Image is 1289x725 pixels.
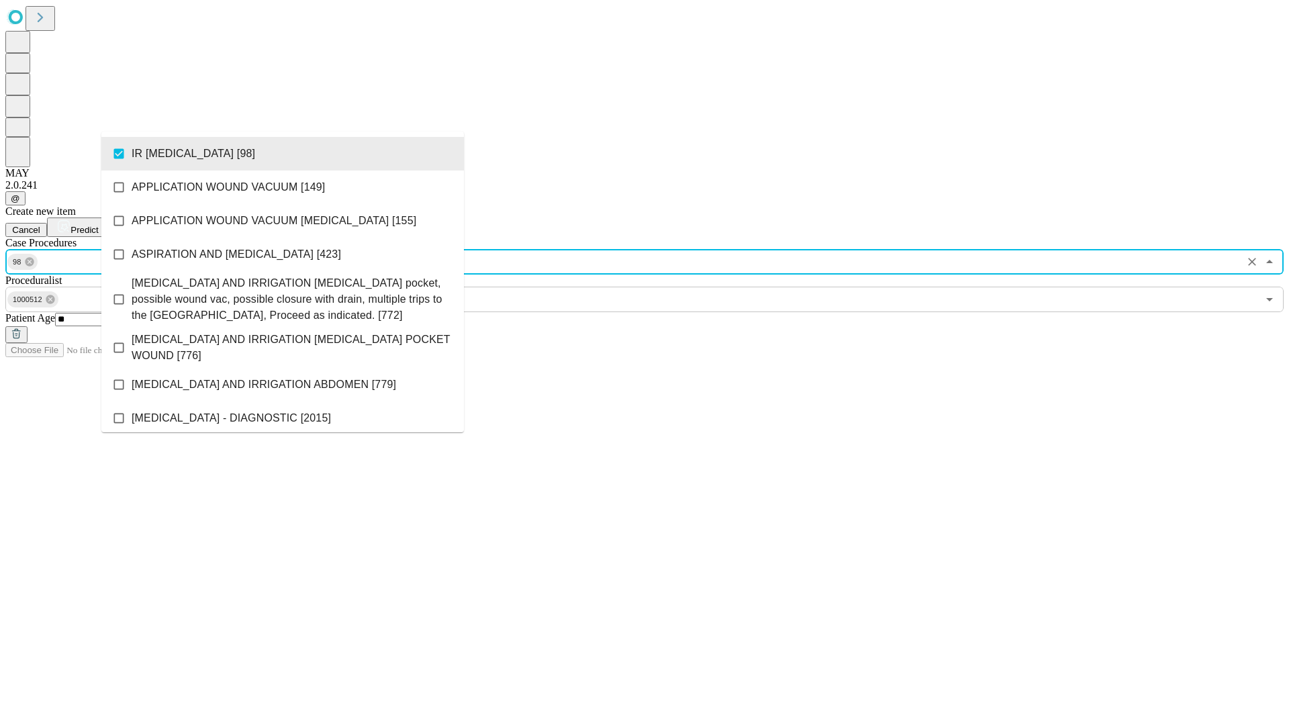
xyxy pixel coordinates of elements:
[132,275,453,324] span: [MEDICAL_DATA] AND IRRIGATION [MEDICAL_DATA] pocket, possible wound vac, possible closure with dr...
[7,291,58,307] div: 1000512
[5,191,26,205] button: @
[5,167,1284,179] div: MAY
[132,213,416,229] span: APPLICATION WOUND VACUUM [MEDICAL_DATA] [155]
[5,223,47,237] button: Cancel
[1260,290,1279,309] button: Open
[132,332,453,364] span: [MEDICAL_DATA] AND IRRIGATION [MEDICAL_DATA] POCKET WOUND [776]
[1260,252,1279,271] button: Close
[132,146,255,162] span: IR [MEDICAL_DATA] [98]
[70,225,98,235] span: Predict
[47,217,109,237] button: Predict
[5,237,77,248] span: Scheduled Procedure
[5,312,55,324] span: Patient Age
[5,275,62,286] span: Proceduralist
[11,193,20,203] span: @
[5,179,1284,191] div: 2.0.241
[7,254,38,270] div: 98
[7,292,48,307] span: 1000512
[132,179,325,195] span: APPLICATION WOUND VACUUM [149]
[1243,252,1261,271] button: Clear
[5,205,76,217] span: Create new item
[7,254,27,270] span: 98
[132,410,331,426] span: [MEDICAL_DATA] - DIAGNOSTIC [2015]
[132,246,341,262] span: ASPIRATION AND [MEDICAL_DATA] [423]
[12,225,40,235] span: Cancel
[132,377,396,393] span: [MEDICAL_DATA] AND IRRIGATION ABDOMEN [779]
